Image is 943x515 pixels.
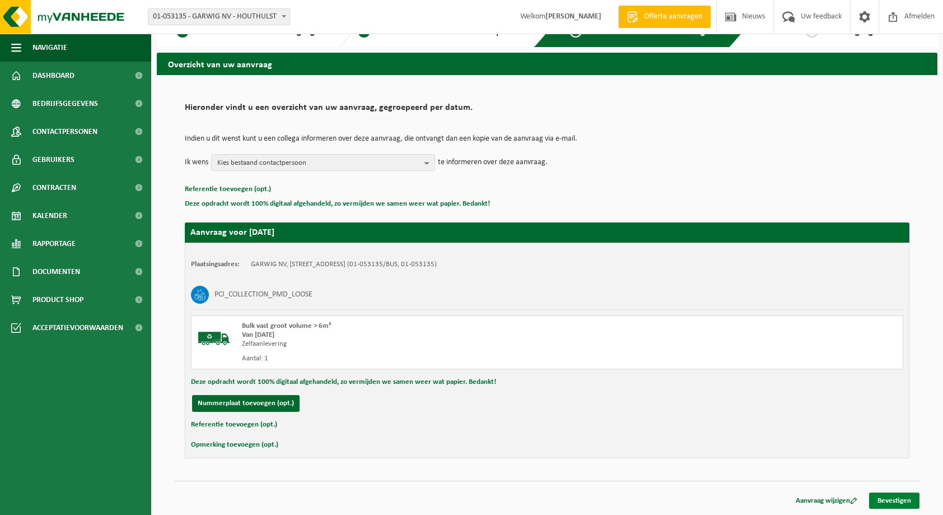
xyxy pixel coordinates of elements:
[641,11,705,22] span: Offerte aanvragen
[217,155,420,171] span: Kies bestaand contactpersoon
[242,331,274,338] strong: Van [DATE]
[148,9,290,25] span: 01-053135 - GARWIG NV - HOUTHULST
[787,493,866,509] a: Aanvraag wijzigen
[191,375,496,389] button: Deze opdracht wordt 100% digitaal afgehandeld, zo vermijden we samen weer wat papier. Bedankt!
[197,322,231,355] img: BL-SO-LV.png
[185,197,490,211] button: Deze opdracht wordt 100% digitaal afgehandeld, zo vermijden we samen weer wat papier. Bedankt!
[185,154,208,171] p: Ik wens
[191,261,240,268] strong: Plaatsingsadres:
[438,154,548,171] p: te informeren over deze aanvraag.
[32,34,67,62] span: Navigatie
[190,228,274,237] strong: Aanvraag voor [DATE]
[32,202,67,230] span: Kalender
[32,90,98,118] span: Bedrijfsgegevens
[242,322,331,330] span: Bulk vast groot volume > 6m³
[211,154,435,171] button: Kies bestaand contactpersoon
[32,258,80,286] span: Documenten
[869,493,919,509] a: Bevestigen
[32,230,76,258] span: Rapportage
[32,314,123,342] span: Acceptatievoorwaarden
[618,6,711,28] a: Offerte aanvragen
[242,340,592,349] div: Zelfaanlevering
[32,286,83,314] span: Product Shop
[32,146,74,174] span: Gebruikers
[185,103,909,118] h2: Hieronder vindt u een overzicht van uw aanvraag, gegroepeerd per datum.
[214,286,312,304] h3: PCI_COLLECTION_PMD_LOOSE
[32,174,76,202] span: Contracten
[242,354,592,363] div: Aantal: 1
[185,182,271,197] button: Referentie toevoegen (opt.)
[545,12,601,21] strong: [PERSON_NAME]
[192,395,300,412] button: Nummerplaat toevoegen (opt.)
[32,62,74,90] span: Dashboard
[191,438,278,452] button: Opmerking toevoegen (opt.)
[32,118,97,146] span: Contactpersonen
[251,260,437,269] td: GARWIG NV, [STREET_ADDRESS] (01-053135/BUS, 01-053135)
[185,135,909,143] p: Indien u dit wenst kunt u een collega informeren over deze aanvraag, die ontvangt dan een kopie v...
[148,8,290,25] span: 01-053135 - GARWIG NV - HOUTHULST
[191,417,277,432] button: Referentie toevoegen (opt.)
[157,53,937,75] h2: Overzicht van uw aanvraag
